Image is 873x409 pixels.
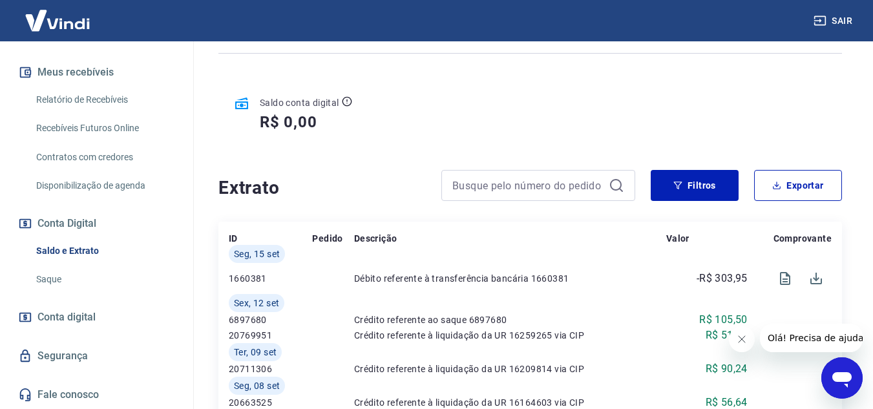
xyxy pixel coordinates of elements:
[31,115,178,142] a: Recebíveis Futuros Online
[234,346,277,359] span: Ter, 09 set
[31,173,178,199] a: Disponibilização de agenda
[801,263,832,294] span: Download
[706,361,748,377] p: R$ 90,24
[651,170,739,201] button: Filtros
[229,329,312,342] p: 20769951
[229,232,238,245] p: ID
[354,272,666,285] p: Débito referente à transferência bancária 1660381
[16,342,178,370] a: Segurança
[229,396,312,409] p: 20663525
[729,326,755,352] iframe: Fechar mensagem
[811,9,857,33] button: Sair
[260,96,339,109] p: Saldo conta digital
[16,209,178,238] button: Conta Digital
[354,396,666,409] p: Crédito referente à liquidação da UR 16164603 via CIP
[37,308,96,326] span: Conta digital
[666,232,689,245] p: Valor
[31,266,178,293] a: Saque
[218,175,426,201] h4: Extrato
[754,170,842,201] button: Exportar
[760,324,863,352] iframe: Mensagem da empresa
[229,272,312,285] p: 1660381
[699,312,748,328] p: R$ 105,50
[234,379,280,392] span: Seg, 08 set
[260,112,317,132] h5: R$ 0,00
[770,263,801,294] span: Visualizar
[706,328,748,343] p: R$ 51,57
[229,362,312,375] p: 20711306
[354,362,666,375] p: Crédito referente à liquidação da UR 16209814 via CIP
[31,238,178,264] a: Saldo e Extrato
[31,144,178,171] a: Contratos com credores
[452,176,604,195] input: Busque pelo número do pedido
[354,329,666,342] p: Crédito referente à liquidação da UR 16259265 via CIP
[31,87,178,113] a: Relatório de Recebíveis
[234,247,280,260] span: Seg, 15 set
[697,271,748,286] p: -R$ 303,95
[8,9,109,19] span: Olá! Precisa de ajuda?
[312,232,342,245] p: Pedido
[234,297,279,309] span: Sex, 12 set
[16,58,178,87] button: Meus recebíveis
[773,232,832,245] p: Comprovante
[16,303,178,331] a: Conta digital
[354,232,397,245] p: Descrição
[229,313,312,326] p: 6897680
[354,313,666,326] p: Crédito referente ao saque 6897680
[16,381,178,409] a: Fale conosco
[16,1,100,40] img: Vindi
[821,357,863,399] iframe: Botão para abrir a janela de mensagens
